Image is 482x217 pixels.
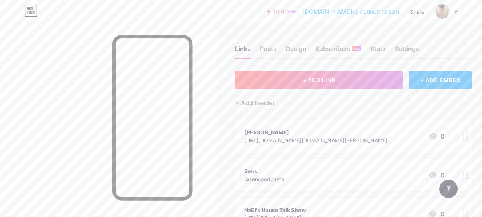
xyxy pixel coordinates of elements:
div: 0 [428,132,444,141]
div: NaEl's House Talk Show [244,206,306,214]
div: Settings [395,44,419,58]
div: [PERSON_NAME] [244,128,388,136]
div: [URL][DOMAIN_NAME][DOMAIN_NAME][PERSON_NAME] [244,136,388,144]
div: 0 [428,171,444,180]
div: Subscribers [315,44,361,58]
div: Links [235,44,251,58]
div: @senspodcastai [244,175,285,183]
img: elvensonnelson [435,4,450,19]
a: [DOMAIN_NAME]/elvensonnelson [302,7,399,16]
div: + ADD EMBED [409,71,472,89]
div: Design [286,44,306,58]
button: + ADD LINK [235,71,403,89]
div: Share [410,8,424,16]
span: + ADD LINK [303,77,335,83]
a: Upgrade [267,8,296,14]
div: + Add header [235,98,275,107]
div: Stats [370,44,386,58]
span: NEW [353,46,360,51]
div: Sens [244,167,285,175]
div: Posts [260,44,277,58]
